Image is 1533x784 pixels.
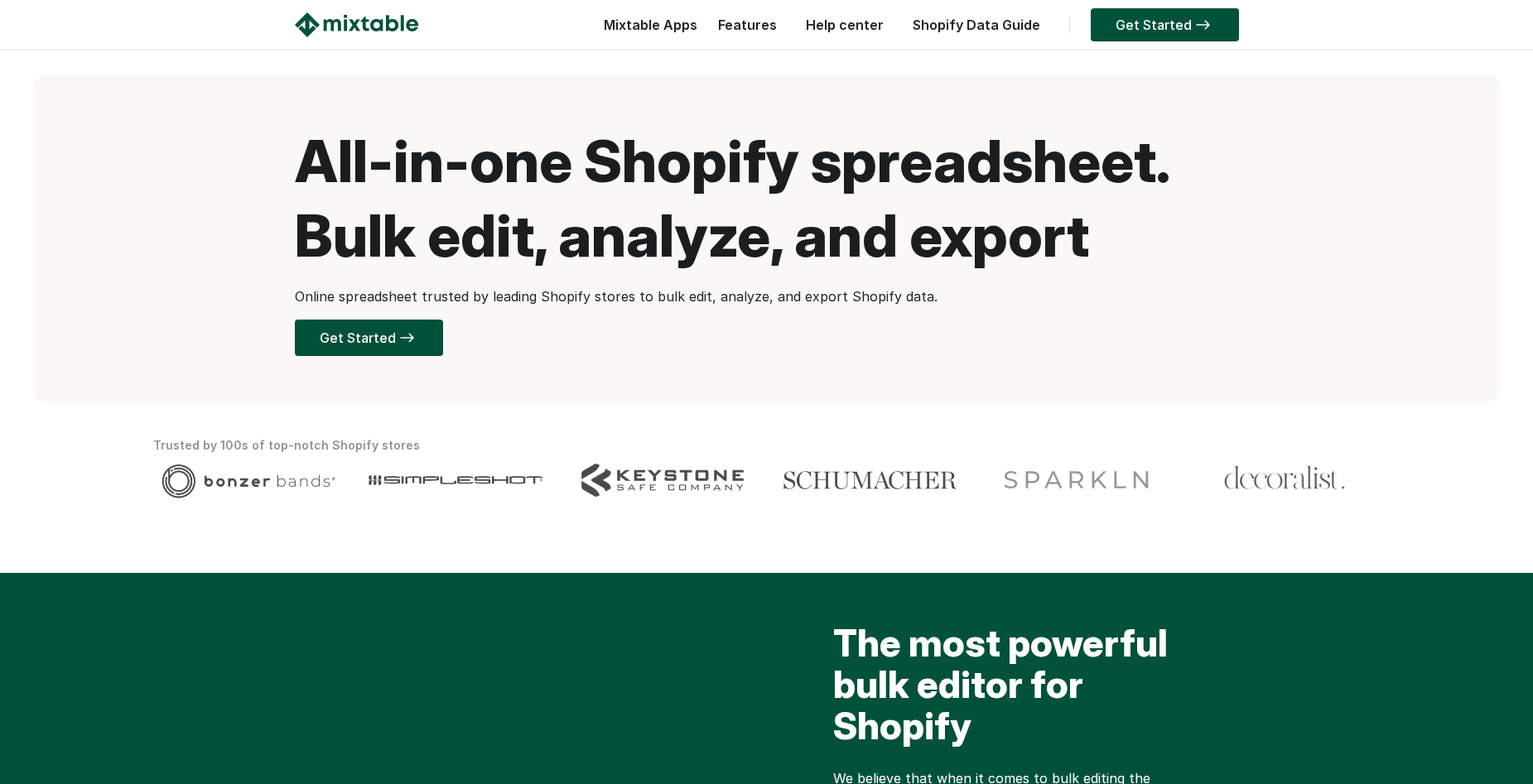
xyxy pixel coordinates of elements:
[798,17,892,33] a: Help center
[1223,464,1346,493] img: Client logo
[295,286,1239,306] p: Online spreadsheet trusted by leading Shopify stores to bulk edit, analyze, and export Shopify data.
[783,464,957,497] img: Client logo
[161,464,335,498] img: Client logo
[595,12,697,46] div: Mixtable Apps
[295,320,443,356] a: Get Started
[581,464,744,497] img: Client logo
[710,17,785,33] a: Features
[904,17,1049,33] a: Shopify Data Guide
[997,464,1157,497] img: Client logo
[369,464,542,497] img: Client logo
[1192,20,1214,30] img: arrow-right.svg
[833,623,1206,755] h2: The most powerful bulk editor for Shopify
[153,435,1380,455] div: Trusted by 100s of top-notch Shopify stores
[1091,8,1239,41] a: Get Started
[396,333,418,343] img: arrow-right.svg
[295,124,1239,273] h1: All-in-one Shopify spreadsheet. Bulk edit, analyze, and export
[295,12,418,37] img: Mixtable logo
